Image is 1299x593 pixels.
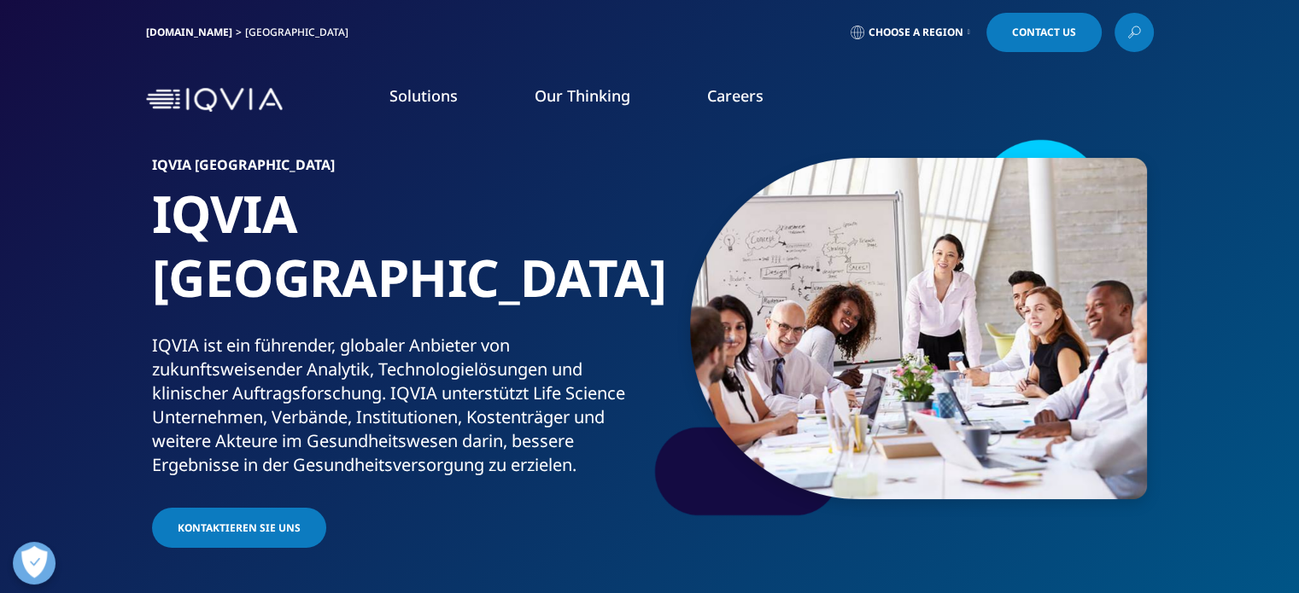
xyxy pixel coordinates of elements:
span: Choose a Region [869,26,963,39]
a: Solutions [389,85,458,106]
h6: IQVIA [GEOGRAPHIC_DATA] [152,158,643,182]
a: [DOMAIN_NAME] [146,25,232,39]
a: Careers [707,85,764,106]
h1: IQVIA [GEOGRAPHIC_DATA] [152,182,643,334]
div: IQVIA ist ein führender, globaler Anbieter von zukunftsweisender Analytik, Technologielösungen un... [152,334,643,477]
button: Präferenzen öffnen [13,542,56,584]
a: Contact Us [986,13,1102,52]
span: Kontaktieren Sie uns [178,520,301,535]
span: Contact Us [1012,27,1076,38]
a: Kontaktieren Sie uns [152,508,326,548]
div: [GEOGRAPHIC_DATA] [245,26,355,39]
img: 877_businesswoman-leading-meeting.jpg [690,158,1147,499]
nav: Primary [290,60,1154,140]
a: Our Thinking [535,85,630,106]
